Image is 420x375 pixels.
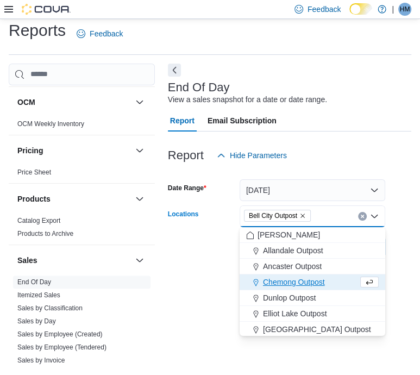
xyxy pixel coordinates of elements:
a: Catalog Export [17,217,60,224]
span: Hide Parameters [230,150,287,161]
a: Products to Archive [17,230,73,237]
div: OCM [9,117,155,135]
span: Allandale Outpost [263,245,323,256]
button: Products [17,193,131,204]
button: Close list of options [370,212,379,221]
h3: Pricing [17,145,43,156]
span: Ancaster Outpost [263,261,322,272]
div: Pricing [9,166,155,183]
span: End Of Day [17,278,51,286]
span: Sales by Employee (Tendered) [17,343,106,352]
button: Remove Bell City Outpost from selection in this group [299,212,306,219]
span: HM [400,3,410,16]
h3: End Of Day [168,81,230,94]
div: Hope Martin [398,3,411,16]
label: Locations [168,210,199,218]
button: Clear input [358,212,367,221]
button: Next [168,64,181,77]
a: End Of Day [17,278,51,286]
img: Cova [22,4,71,15]
button: Hide Parameters [212,145,291,166]
span: Sales by Employee (Created) [17,330,103,339]
button: Allandale Outpost [240,243,385,259]
a: OCM Weekly Inventory [17,120,84,128]
button: Ancaster Outpost [240,259,385,274]
span: Catalog Export [17,216,60,225]
h3: OCM [17,97,35,108]
input: Dark Mode [349,3,372,15]
button: Sales [17,255,131,266]
span: Sales by Day [17,317,56,326]
button: Pricing [133,144,146,157]
button: Chemong Outpost [240,274,385,290]
a: Feedback [72,23,127,45]
button: Dunlop Outpost [240,290,385,306]
span: Dunlop Outpost [263,292,316,303]
span: Email Subscription [208,110,277,132]
label: Date Range [168,184,206,192]
button: [PERSON_NAME] [240,227,385,243]
span: Chemong Outpost [263,277,325,287]
div: Products [9,214,155,245]
a: Sales by Invoice [17,357,65,364]
h3: Sales [17,255,37,266]
button: Pricing [17,145,131,156]
span: Bell City Outpost [244,210,311,222]
h3: Report [168,149,204,162]
span: Elliot Lake Outpost [263,308,327,319]
a: Sales by Day [17,317,56,325]
button: OCM [17,97,131,108]
a: Sales by Classification [17,304,83,312]
button: OCM [133,96,146,109]
p: | [392,3,394,16]
span: Feedback [90,28,123,39]
span: Feedback [308,4,341,15]
span: [GEOGRAPHIC_DATA] Outpost [263,324,371,335]
a: Price Sheet [17,168,51,176]
span: Sales by Classification [17,304,83,312]
a: Sales by Employee (Tendered) [17,343,106,351]
a: Itemized Sales [17,291,60,299]
button: Products [133,192,146,205]
a: Sales by Employee (Created) [17,330,103,338]
button: [DATE] [240,179,385,201]
span: [PERSON_NAME] [258,229,320,240]
button: Elliot Lake Outpost [240,306,385,322]
span: Price Sheet [17,168,51,177]
button: Sales [133,254,146,267]
span: Report [170,110,195,132]
h3: Products [17,193,51,204]
span: Sales by Invoice [17,356,65,365]
button: [GEOGRAPHIC_DATA] Outpost [240,322,385,337]
span: Itemized Sales [17,291,60,299]
div: View a sales snapshot for a date or date range. [168,94,327,105]
span: Bell City Outpost [249,210,297,221]
h1: Reports [9,20,66,41]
